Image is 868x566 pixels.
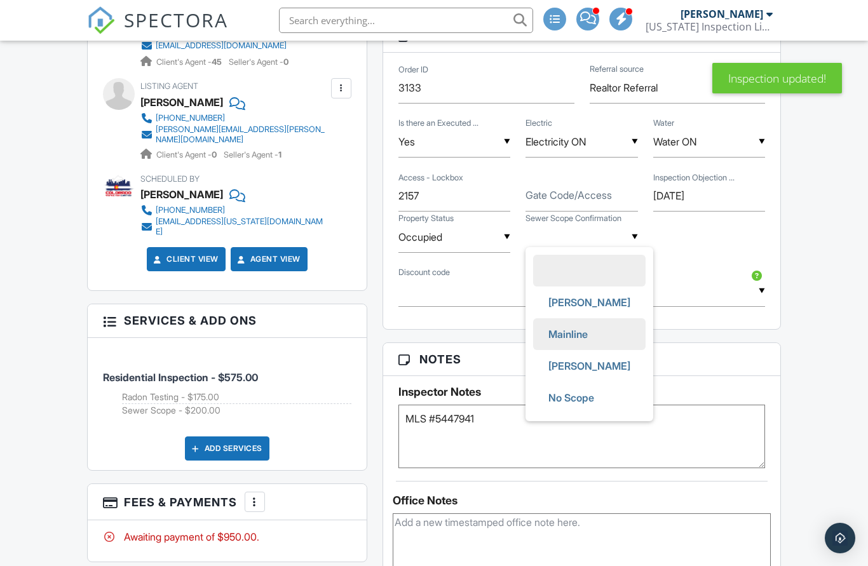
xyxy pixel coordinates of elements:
[140,217,328,237] a: [EMAIL_ADDRESS][US_STATE][DOMAIN_NAME]
[88,484,367,520] h3: Fees & Payments
[88,304,367,337] h3: Services & Add ons
[103,530,351,544] div: Awaiting payment of $950.00.
[140,81,198,91] span: Listing Agent
[140,174,200,184] span: Scheduled By
[156,125,328,145] div: [PERSON_NAME][EMAIL_ADDRESS][PERSON_NAME][DOMAIN_NAME]
[526,180,637,212] input: Gate Code/Access
[224,150,281,159] span: Seller's Agent -
[156,150,219,159] span: Client's Agent -
[398,118,478,129] label: Is there an Executed Contract?
[393,494,771,507] div: Office Notes
[398,213,454,224] label: Property Status
[87,17,228,44] a: SPECTORA
[103,371,258,384] span: Residential Inspection - $575.00
[398,64,428,76] label: Order ID
[103,347,351,427] li: Service: Residential Inspection
[653,180,765,212] input: Inspection Objection DATE:
[590,64,644,75] label: Referral source
[398,172,463,184] label: Access - Lockbox
[124,6,228,33] span: SPECTORA
[156,57,224,67] span: Client's Agent -
[87,6,115,34] img: The Best Home Inspection Software - Spectora
[283,57,288,67] strong: 0
[156,217,328,237] div: [EMAIL_ADDRESS][US_STATE][DOMAIN_NAME]
[526,118,552,129] label: Electric
[681,8,763,20] div: [PERSON_NAME]
[140,125,328,145] a: [PERSON_NAME][EMAIL_ADDRESS][PERSON_NAME][DOMAIN_NAME]
[538,286,641,318] span: [PERSON_NAME]
[653,172,735,184] label: Inspection Objection DATE:
[526,213,621,224] label: Sewer Scope Confirmation
[212,57,222,67] strong: 45
[122,391,351,404] li: Add on: Radon Testing
[383,343,780,376] h3: Notes
[229,57,288,67] span: Seller's Agent -
[140,112,328,125] a: [PHONE_NUMBER]
[156,113,225,123] div: [PHONE_NUMBER]
[538,318,598,350] span: Mainline
[140,93,223,112] a: [PERSON_NAME]
[398,386,765,398] h5: Inspector Notes
[151,253,219,266] a: Client View
[825,523,855,553] div: Open Intercom Messenger
[156,205,225,215] div: [PHONE_NUMBER]
[279,8,533,33] input: Search everything...
[212,150,217,159] strong: 0
[140,204,328,217] a: [PHONE_NUMBER]
[140,185,223,204] div: [PERSON_NAME]
[538,350,641,382] span: [PERSON_NAME]
[398,180,510,212] input: Access - Lockbox
[538,382,604,414] span: No Scope
[398,267,450,278] label: Discount code
[278,150,281,159] strong: 1
[122,404,351,417] li: Add on: Sewer Scope
[235,253,301,266] a: Agent View
[712,63,842,93] div: Inspection updated!
[185,436,269,461] div: Add Services
[398,405,765,468] textarea: MLS #5447941
[653,118,674,129] label: Water
[526,188,612,202] label: Gate Code/Access
[646,20,773,33] div: Colorado Inspection Limited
